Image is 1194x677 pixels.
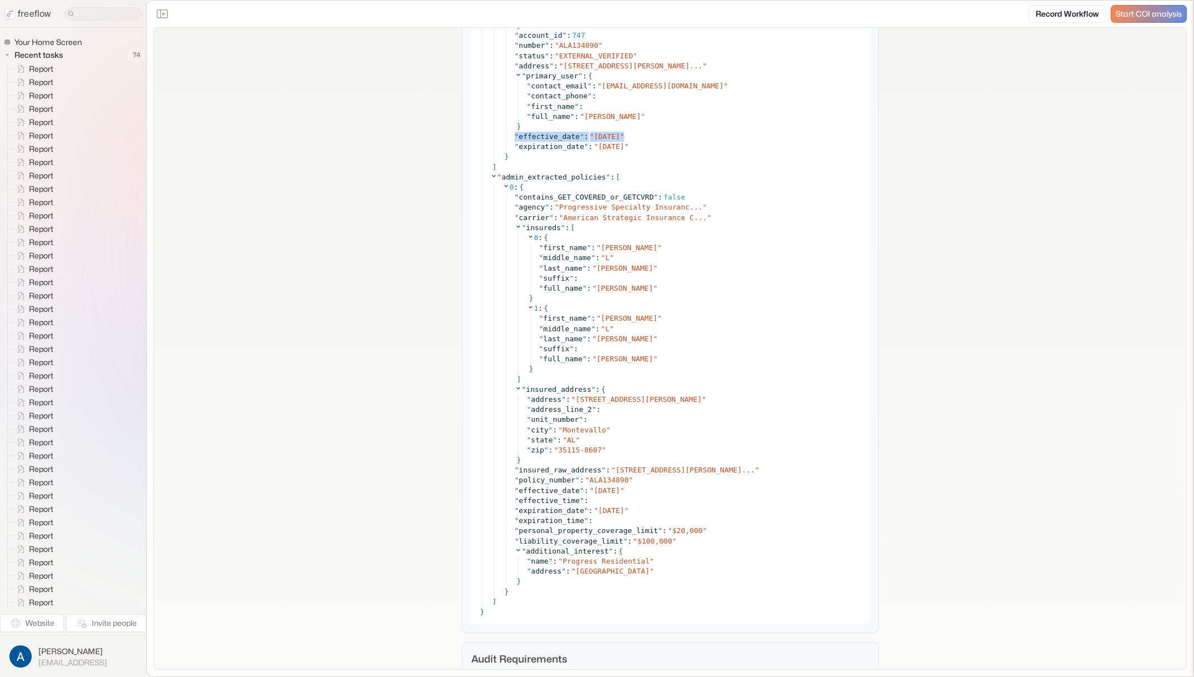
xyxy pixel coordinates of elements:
[588,92,592,100] span: "
[596,264,653,272] span: [PERSON_NAME]
[8,129,58,142] a: Report
[559,203,703,211] span: Progressive Specialty Insuranc...
[587,335,591,343] span: :
[538,303,543,313] span: :
[8,76,58,89] a: Report
[543,335,582,343] span: last_name
[27,250,57,261] span: Report
[8,222,58,236] a: Report
[539,345,544,353] span: "
[605,253,610,262] span: L
[515,193,519,201] span: "
[27,384,57,395] span: Report
[529,294,534,302] span: }
[664,193,685,201] span: false
[598,41,603,49] span: "
[543,274,569,282] span: suffix
[539,325,544,333] span: "
[66,614,146,632] button: Invite people
[620,132,624,141] span: "
[534,233,539,242] span: 0
[8,342,58,356] a: Report
[574,274,578,282] span: :
[498,173,502,181] span: "
[601,314,658,322] span: [PERSON_NAME]
[606,426,610,434] span: "
[1111,5,1187,23] a: Start COI analysis
[38,646,107,657] span: [PERSON_NAME]
[583,335,587,343] span: "
[8,276,58,289] a: Report
[658,314,662,322] span: "
[590,132,594,141] span: "
[558,426,563,434] span: "
[527,92,531,100] span: "
[8,302,58,316] a: Report
[587,355,591,363] span: :
[27,290,57,301] span: Report
[526,223,561,232] span: insureds
[566,395,570,404] span: :
[543,243,586,252] span: first_name
[8,262,58,276] a: Report
[549,52,554,60] span: :
[27,130,57,141] span: Report
[588,82,592,90] span: "
[591,243,595,252] span: :
[8,89,58,102] a: Report
[602,82,724,90] span: [EMAIL_ADDRESS][DOMAIN_NAME]
[578,72,583,80] span: "
[8,209,58,222] a: Report
[724,82,728,90] span: "
[559,41,598,49] span: ALA134890
[596,355,653,363] span: [PERSON_NAME]
[8,236,58,249] a: Report
[544,233,548,243] span: {
[8,356,58,369] a: Report
[27,277,57,288] span: Report
[8,422,58,436] a: Report
[592,335,596,343] span: "
[27,504,57,515] span: Report
[519,142,584,151] span: expiration_date
[27,410,57,421] span: Report
[8,462,58,476] a: Report
[27,530,57,541] span: Report
[8,102,58,116] a: Report
[653,335,658,343] span: "
[27,77,57,88] span: Report
[554,62,558,70] span: :
[601,243,658,252] span: [PERSON_NAME]
[8,369,58,382] a: Report
[605,325,610,333] span: L
[601,253,605,262] span: "
[576,395,702,404] span: [STREET_ADDRESS][PERSON_NAME]
[27,157,57,168] span: Report
[538,233,543,243] span: :
[527,415,531,424] span: "
[27,424,57,435] span: Report
[8,382,58,396] a: Report
[27,570,57,581] span: Report
[543,355,582,363] span: full_name
[592,405,596,414] span: "
[653,355,658,363] span: "
[8,169,58,182] a: Report
[563,31,567,39] span: "
[515,213,519,222] span: "
[527,82,531,90] span: "
[554,213,558,222] span: :
[27,317,57,328] span: Report
[703,203,707,211] span: "
[517,375,521,384] span: ]
[8,583,58,596] a: Report
[27,210,57,221] span: Report
[583,355,587,363] span: "
[4,7,51,21] a: freeflow
[519,31,562,39] span: account_id
[8,502,58,516] a: Report
[658,243,662,252] span: "
[27,370,57,381] span: Report
[569,345,574,353] span: "
[591,314,595,322] span: :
